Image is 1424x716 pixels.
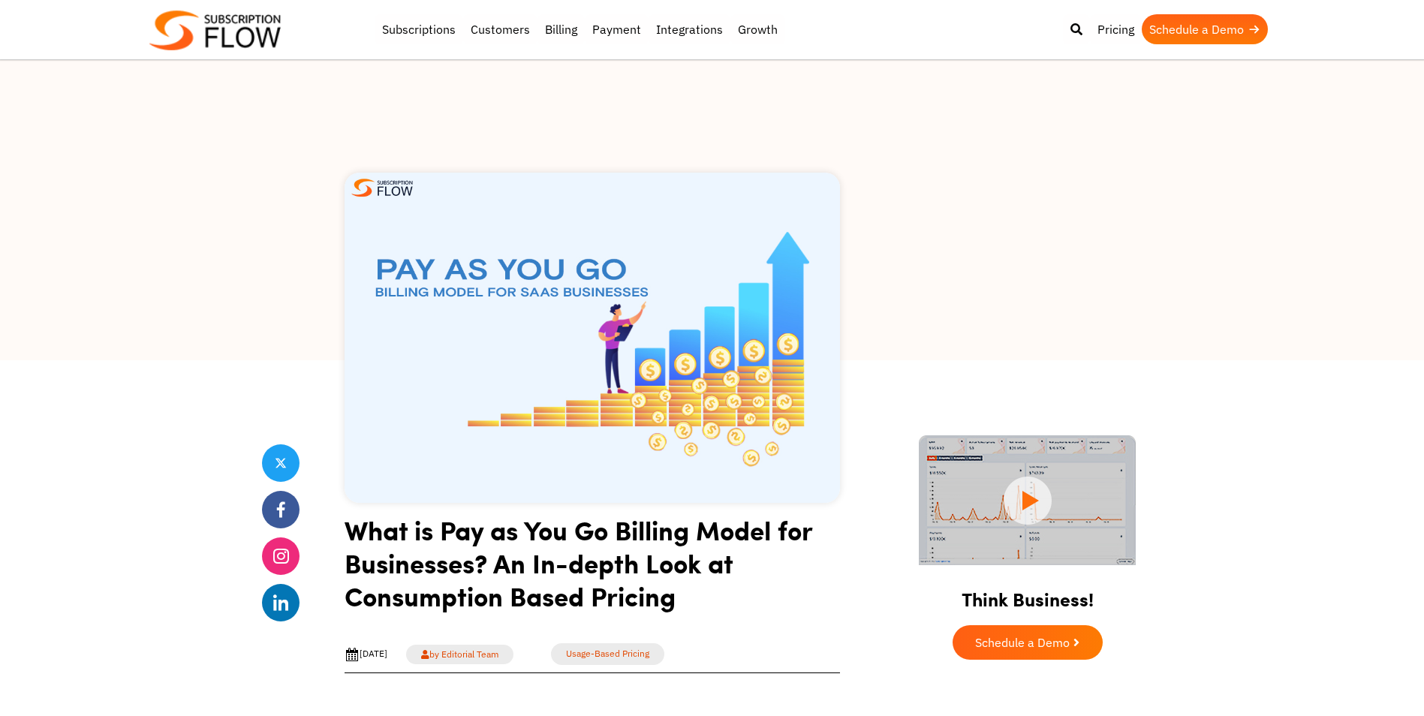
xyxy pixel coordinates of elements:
a: Growth [730,14,785,44]
a: Billing [537,14,585,44]
a: Pricing [1090,14,1142,44]
h1: What is Pay as You Go Billing Model for Businesses? An In-depth Look at Consumption Based Pricing [345,513,840,624]
a: Usage-Based Pricing [551,643,664,665]
a: Customers [463,14,537,44]
img: intro video [919,435,1136,565]
span: Schedule a Demo [975,636,1070,648]
a: Integrations [649,14,730,44]
a: by Editorial Team [406,645,513,664]
a: Schedule a Demo [953,625,1103,660]
img: Subscriptionflow [149,11,281,50]
a: Subscriptions [375,14,463,44]
a: Schedule a Demo [1142,14,1268,44]
img: pay-as-you-go-billing-model [345,173,840,503]
a: Payment [585,14,649,44]
h2: Think Business! [893,570,1163,618]
div: [DATE] [345,647,387,662]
